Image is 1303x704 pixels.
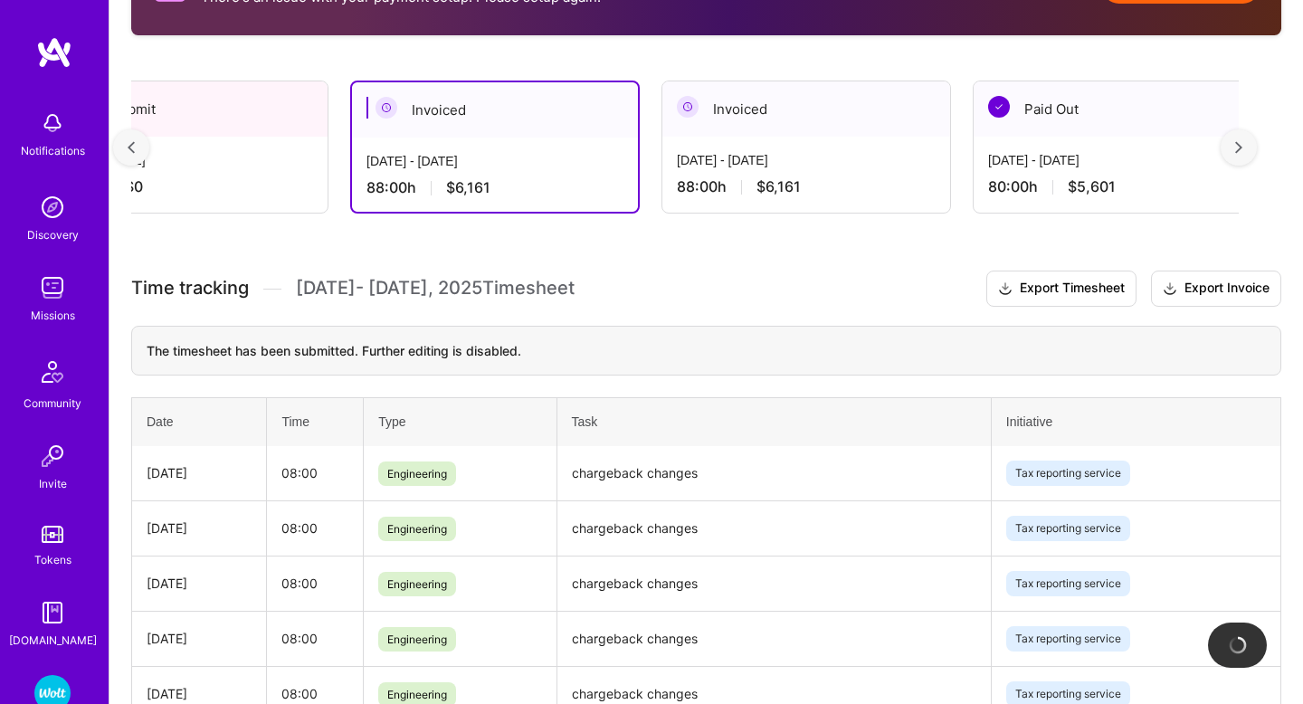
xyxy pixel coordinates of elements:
[556,556,991,611] td: chargeback changes
[128,141,135,154] img: left
[1225,633,1249,657] img: loading
[147,463,252,482] div: [DATE]
[988,177,1247,196] div: 80:00 h
[556,500,991,556] td: chargeback changes
[296,277,575,300] span: [DATE] - [DATE] , 2025 Timesheet
[147,518,252,538] div: [DATE]
[9,631,97,650] div: [DOMAIN_NAME]
[40,81,328,137] div: To Submit
[366,152,623,171] div: [DATE] - [DATE]
[1006,626,1130,652] span: Tax reporting service
[1006,516,1130,541] span: Tax reporting service
[34,105,71,141] img: bell
[998,280,1013,299] i: icon Download
[31,306,75,325] div: Missions
[1068,177,1116,196] span: $5,601
[34,595,71,631] img: guide book
[1006,461,1130,486] span: Tax reporting service
[132,397,267,446] th: Date
[988,151,1247,170] div: [DATE] - [DATE]
[147,629,252,648] div: [DATE]
[34,270,71,306] img: teamwork
[54,151,313,170] div: [DATE] - [DATE]
[986,271,1137,307] button: Export Timesheet
[267,397,364,446] th: Time
[366,178,623,197] div: 88:00 h
[131,277,249,300] span: Time tracking
[1235,141,1242,154] img: right
[378,461,456,486] span: Engineering
[677,177,936,196] div: 88:00 h
[1151,271,1281,307] button: Export Invoice
[1163,280,1177,299] i: icon Download
[991,397,1280,446] th: Initiative
[378,572,456,596] span: Engineering
[21,141,85,160] div: Notifications
[364,397,556,446] th: Type
[39,474,67,493] div: Invite
[352,82,638,138] div: Invoiced
[24,394,81,413] div: Community
[662,81,950,137] div: Invoiced
[988,96,1010,118] img: Paid Out
[31,350,74,394] img: Community
[556,446,991,501] td: chargeback changes
[267,500,364,556] td: 08:00
[267,446,364,501] td: 08:00
[556,611,991,666] td: chargeback changes
[36,36,72,69] img: logo
[42,526,63,543] img: tokens
[1006,571,1130,596] span: Tax reporting service
[446,178,490,197] span: $6,161
[974,81,1261,137] div: Paid Out
[267,556,364,611] td: 08:00
[147,684,252,703] div: [DATE]
[54,177,313,196] div: 0:00 h
[131,326,1281,376] div: The timesheet has been submitted. Further editing is disabled.
[677,96,699,118] img: Invoiced
[376,97,397,119] img: Invoiced
[34,438,71,474] img: Invite
[125,177,143,196] span: $0
[378,517,456,541] span: Engineering
[677,151,936,170] div: [DATE] - [DATE]
[34,189,71,225] img: discovery
[756,177,801,196] span: $6,161
[147,574,252,593] div: [DATE]
[27,225,79,244] div: Discovery
[267,611,364,666] td: 08:00
[378,627,456,652] span: Engineering
[34,550,71,569] div: Tokens
[556,397,991,446] th: Task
